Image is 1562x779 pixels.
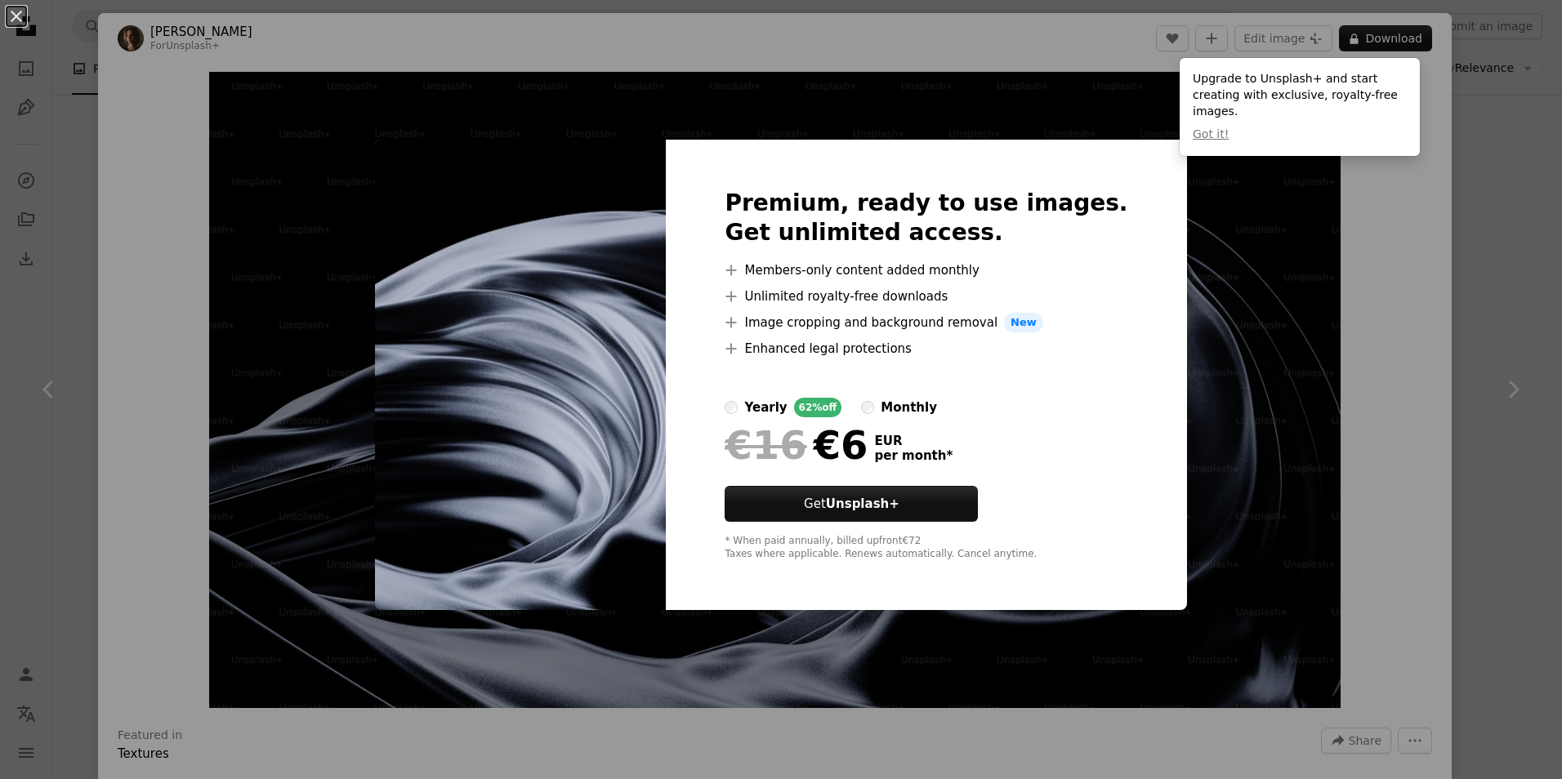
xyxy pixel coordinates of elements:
[881,398,937,417] div: monthly
[725,313,1127,332] li: Image cropping and background removal
[826,496,899,511] strong: Unsplash+
[725,189,1127,247] h2: Premium, ready to use images. Get unlimited access.
[725,486,978,522] button: GetUnsplash+
[874,448,953,463] span: per month *
[1180,58,1420,156] div: Upgrade to Unsplash+ and start creating with exclusive, royalty-free images.
[1193,127,1229,143] button: Got it!
[375,140,666,610] img: premium_photo-1685916643856-393b0119eac6
[725,260,1127,280] li: Members-only content added monthly
[874,434,953,448] span: EUR
[725,424,806,466] span: €16
[725,339,1127,358] li: Enhanced legal protections
[744,398,787,417] div: yearly
[861,401,874,414] input: monthly
[1004,313,1043,332] span: New
[725,401,738,414] input: yearly62%off
[725,535,1127,561] div: * When paid annually, billed upfront €72 Taxes where applicable. Renews automatically. Cancel any...
[725,287,1127,306] li: Unlimited royalty-free downloads
[794,398,842,417] div: 62% off
[725,424,868,466] div: €6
